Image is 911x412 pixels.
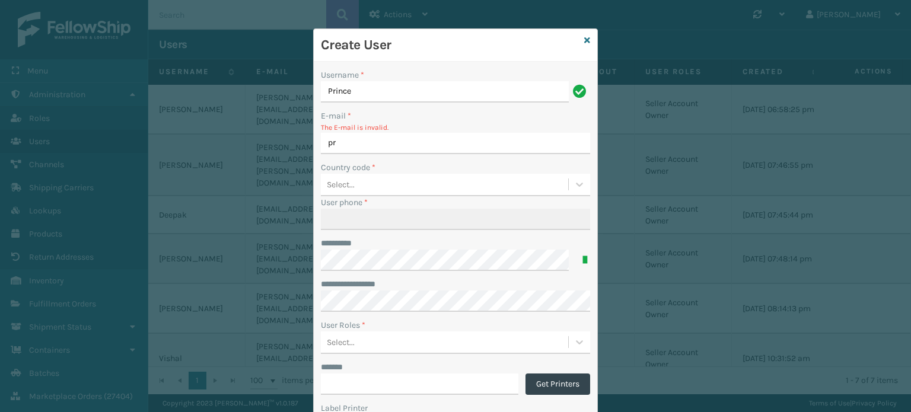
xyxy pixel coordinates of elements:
h3: Create User [321,36,579,54]
label: User phone [321,196,368,209]
label: Country code [321,161,375,174]
label: E-mail [321,110,351,122]
label: User Roles [321,319,365,331]
label: Username [321,69,364,81]
button: Get Printers [525,373,590,395]
div: Select... [327,178,355,191]
p: The E-mail is invalid. [321,122,590,133]
div: Select... [327,336,355,349]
